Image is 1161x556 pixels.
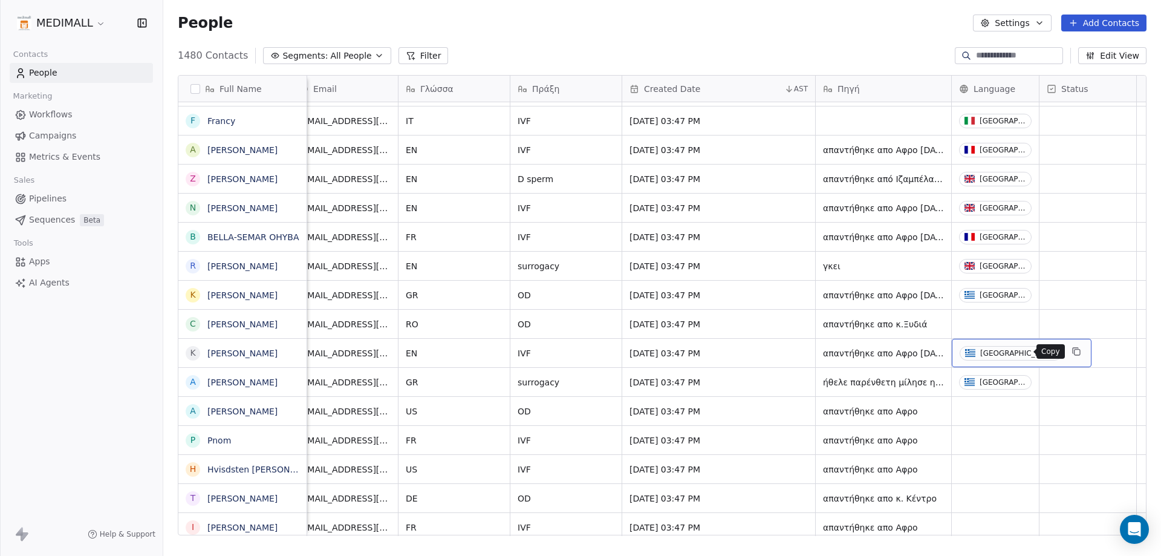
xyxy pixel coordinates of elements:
span: [EMAIL_ADDRESS][DOMAIN_NAME] [299,434,391,446]
a: [PERSON_NAME] [207,145,278,155]
div: [GEOGRAPHIC_DATA] [980,349,1056,358]
span: IVF [518,231,614,243]
span: [EMAIL_ADDRESS][DOMAIN_NAME] [299,405,391,417]
span: [DATE] 03:47 PM [629,173,808,185]
div: H [190,463,197,476]
div: [GEOGRAPHIC_DATA] [980,146,1026,154]
div: K [190,347,195,359]
span: IVF [518,522,614,534]
span: Status [1061,83,1088,95]
span: απαντήθηκε απο κ.Ξυδιά [823,318,944,330]
div: Full Name [178,76,307,102]
span: [EMAIL_ADDRESS][DOMAIN_NAME] [299,289,391,301]
div: Πηγή [816,76,951,102]
div: Created DateAST [622,76,815,102]
div: Status [1039,76,1136,102]
span: AST [794,84,808,94]
span: People [29,67,57,79]
a: [PERSON_NAME] [207,174,278,184]
div: C [190,318,196,330]
span: [DATE] 03:47 PM [629,376,808,388]
a: People [10,63,153,83]
span: [EMAIL_ADDRESS][DOMAIN_NAME] [299,318,391,330]
span: IVF [518,144,614,156]
a: [PERSON_NAME] [207,203,278,213]
button: Add Contacts [1061,15,1146,31]
span: απαντήθηκε απο κ. Κέντρο [823,492,944,505]
a: Pipelines [10,189,153,209]
div: A [190,143,196,156]
span: EN [406,144,502,156]
div: B [190,231,196,243]
span: Tools [8,234,38,252]
div: T [190,492,196,505]
button: Settings [973,15,1051,31]
span: Campaigns [29,129,76,142]
span: FR [406,434,502,446]
span: Workflows [29,108,73,121]
div: Α [190,376,196,388]
span: [DATE] 03:47 PM [629,115,808,127]
span: [EMAIL_ADDRESS][DOMAIN_NAME] [299,260,391,272]
span: Contacts [8,45,53,64]
div: [GEOGRAPHIC_DATA] [980,233,1026,241]
span: FR [406,522,502,534]
span: IT [406,115,502,127]
span: [DATE] 03:47 PM [629,463,808,476]
span: [DATE] 03:47 PM [629,144,808,156]
span: OD [518,318,614,330]
span: [EMAIL_ADDRESS][DOMAIN_NAME] [299,463,391,476]
div: [GEOGRAPHIC_DATA] [980,262,1026,270]
div: [GEOGRAPHIC_DATA] [980,378,1026,387]
span: D sperm [518,173,614,185]
span: IVF [518,115,614,127]
button: MEDIMALL [15,13,108,33]
a: [PERSON_NAME] [207,261,278,271]
a: Francy [207,116,235,126]
span: [DATE] 03:47 PM [629,434,808,446]
button: Filter [398,47,449,64]
span: People [178,14,233,32]
span: απαντήθηκε απο Αφρο [DATE] [823,144,944,156]
span: Sales [8,171,40,189]
span: Πράξη [532,83,559,95]
div: Z [190,172,196,185]
span: [EMAIL_ADDRESS][DOMAIN_NAME] [299,376,391,388]
span: surrogacy [518,260,614,272]
span: Πηγή [837,83,860,95]
span: Metrics & Events [29,151,100,163]
div: Γλώσσα [398,76,510,102]
span: FR [406,231,502,243]
div: Πράξη [510,76,622,102]
div: [GEOGRAPHIC_DATA] [980,291,1026,299]
span: [DATE] 03:47 PM [629,260,808,272]
span: απαντήθηκε απο Αφρο [DATE] [823,347,944,359]
span: GR [406,289,502,301]
span: OD [518,289,614,301]
span: Apps [29,255,50,268]
span: IVF [518,434,614,446]
span: [EMAIL_ADDRESS][DOMAIN_NAME] [299,231,391,243]
span: RO [406,318,502,330]
div: [GEOGRAPHIC_DATA] [980,117,1026,125]
span: απαντήθηκε απο Αφρο [823,434,944,446]
span: IVF [518,347,614,359]
span: [DATE] 03:47 PM [629,492,808,505]
span: ήθελε παρένθετη μίλησε η [PERSON_NAME] [823,376,944,388]
div: grid [178,102,307,536]
span: IVF [518,463,614,476]
span: Segments: [282,50,328,62]
div: [GEOGRAPHIC_DATA] [980,204,1026,212]
div: I [192,521,194,534]
span: Beta [80,214,104,226]
span: OD [518,405,614,417]
a: [PERSON_NAME] [207,348,278,358]
a: [PERSON_NAME] [207,378,278,387]
span: EN [406,173,502,185]
img: Medimall%20logo%20(2).1.jpg [17,16,31,30]
span: MEDIMALL [36,15,93,31]
a: [PERSON_NAME] [207,494,278,503]
span: Language [974,83,1015,95]
a: SequencesBeta [10,210,153,230]
a: Help & Support [88,529,155,539]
